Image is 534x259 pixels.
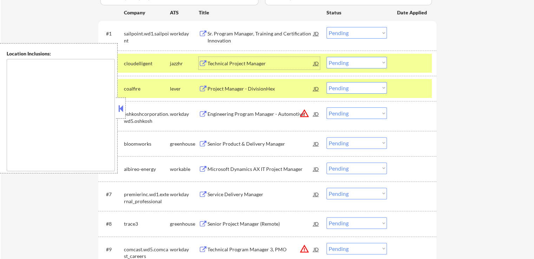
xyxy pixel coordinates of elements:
div: workday [170,246,199,253]
div: coalfire [124,85,170,92]
div: JD [313,188,320,200]
div: jazzhr [170,60,199,67]
div: Title [199,9,320,16]
div: JD [313,107,320,120]
div: #7 [106,191,118,198]
div: greenhouse [170,140,199,147]
div: Microsoft Dynamics AX IT Project Manager [207,166,314,173]
div: oshkoshcorporation.wd5.oshkosh [124,111,170,124]
div: Location Inclusions: [7,50,115,57]
div: Technical Project Manager [207,60,314,67]
div: JD [313,57,320,69]
div: Senior Product & Delivery Manager [207,140,314,147]
div: bloomworks [124,140,170,147]
div: workable [170,166,199,173]
div: JD [313,137,320,150]
div: JD [313,162,320,175]
div: Project Manager - DivisionHex [207,85,314,92]
div: trace3 [124,220,170,227]
div: Senior Project Manager (Remote) [207,220,314,227]
div: premierinc.wd1.external_professional [124,191,170,205]
button: warning_amber [299,108,309,118]
div: JD [313,243,320,255]
div: lever [170,85,199,92]
div: Service Delivery Manager [207,191,314,198]
button: warning_amber [299,244,309,254]
div: workday [170,111,199,118]
div: Date Applied [397,9,428,16]
div: #8 [106,220,118,227]
div: Company [124,9,170,16]
div: JD [313,27,320,40]
div: albireo-energy [124,166,170,173]
div: workday [170,30,199,37]
div: workday [170,191,199,198]
div: cloudelligent [124,60,170,67]
div: #9 [106,246,118,253]
div: sailpoint.wd1.sailpoint [124,30,170,44]
div: JD [313,217,320,230]
div: #1 [106,30,118,37]
div: ATS [170,9,199,16]
div: Status [327,6,387,19]
div: JD [313,82,320,95]
div: Technical Program Manager 3, PMO [207,246,314,253]
div: Sr. Program Manager, Training and Certification Innovation [207,30,314,44]
div: Engineering Program Manager - Automotive [207,111,314,118]
div: greenhouse [170,220,199,227]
